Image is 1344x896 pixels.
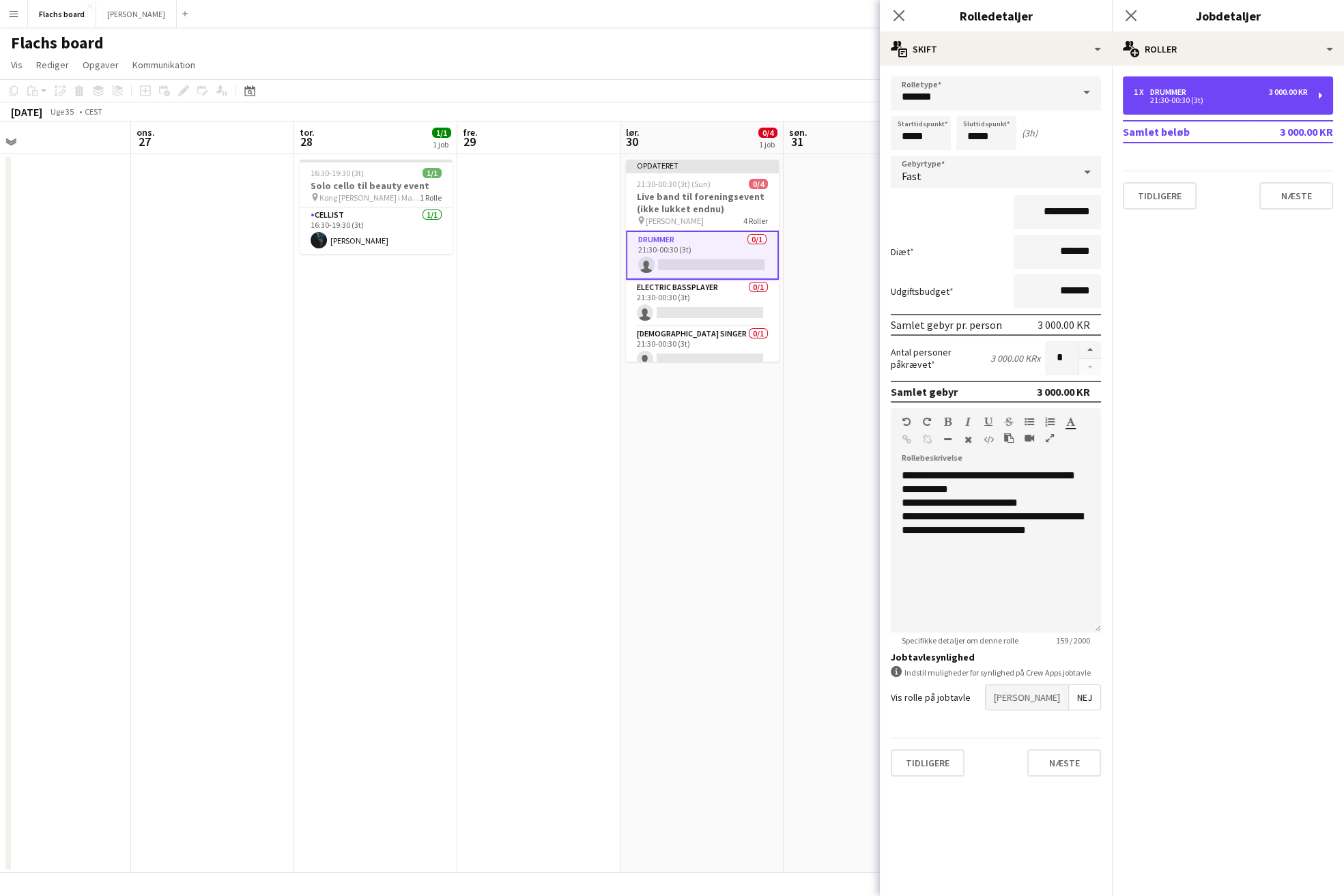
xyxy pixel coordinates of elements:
[891,246,914,258] label: Diæt
[891,285,954,298] label: Udgiftsbudget
[319,192,420,203] span: Kong [PERSON_NAME] i Magasin på Kongens Nytorv
[1123,182,1197,209] button: Tidligere
[31,56,74,74] a: Rediger
[463,126,478,139] span: fre.
[891,385,958,399] div: Samlet gebyr
[134,134,155,149] span: 27
[432,128,451,138] span: 1/1
[45,106,79,117] span: Uge 35
[127,56,201,74] a: Kommunikation
[36,59,69,71] span: Rediger
[891,635,1029,646] span: Specifikke detaljer om denne rolle
[1025,433,1034,444] button: Indsæt video
[85,106,102,117] div: CEST
[749,179,768,189] span: 0/4
[1134,87,1150,97] div: 1 x
[300,207,453,254] app-card-role: Cellist1/116:30-19:30 (3t)[PERSON_NAME]
[11,59,23,71] span: Vis
[1112,33,1344,66] div: Roller
[891,651,1101,663] h3: Jobtavlesynlighed
[986,685,1068,710] span: [PERSON_NAME]
[758,128,777,138] span: 0/4
[11,33,104,53] h1: Flachs board
[1259,182,1333,209] button: Næste
[626,160,779,362] app-job-card: Opdateret21:30-00:30 (3t) (Sun)0/4Live band til foreningsevent (ikke lukket endnu) [PERSON_NAME]4...
[1045,635,1101,646] span: 159 / 2000
[1045,433,1055,444] button: Fuld skærm
[1112,7,1344,25] h3: Jobdetaljer
[943,416,952,427] button: Fed
[891,318,1002,332] div: Samlet gebyr pr. person
[1069,685,1100,710] span: Nej
[902,169,921,183] span: Fast
[433,139,451,149] div: 1 job
[5,56,28,74] a: Vis
[461,134,478,149] span: 29
[743,216,768,226] span: 4 Roller
[1134,97,1308,104] div: 21:30-00:30 (3t)
[880,33,1112,66] div: Skift
[990,352,1040,364] div: 3 000.00 KR x
[963,434,973,445] button: Ryd formatering
[1066,416,1075,427] button: Tekstfarve
[1150,87,1192,97] div: Drummer
[83,59,119,71] span: Opgaver
[626,160,779,171] div: Opdateret
[626,231,779,280] app-card-role: Drummer0/121:30-00:30 (3t)
[943,434,952,445] button: Vandret linje
[311,168,364,178] span: 16:30-19:30 (3t)
[1038,318,1090,332] div: 3 000.00 KR
[891,666,1101,679] div: Indstil muligheder for synlighed på Crew Apps jobtavle
[984,434,993,445] button: HTML-kode
[891,691,971,704] label: Vis rolle på jobtavle
[423,168,442,178] span: 1/1
[624,134,640,149] span: 30
[1079,341,1101,359] button: Forøg
[1027,749,1101,777] button: Næste
[300,179,453,192] h3: Solo cello til beauty event
[626,280,779,326] app-card-role: Electric Bassplayer0/121:30-00:30 (3t)
[300,160,453,254] app-job-card: 16:30-19:30 (3t)1/1Solo cello til beauty event Kong [PERSON_NAME] i Magasin på Kongens Nytorv1 Ro...
[420,192,442,203] span: 1 Rolle
[1004,433,1014,444] button: Sæt ind som almindelig tekst
[789,126,807,139] span: søn.
[646,216,704,226] span: [PERSON_NAME]
[891,346,990,371] label: Antal personer påkrævet
[922,416,932,427] button: Gentag
[96,1,177,27] button: [PERSON_NAME]
[1255,121,1334,143] td: 3 000.00 KR
[1045,416,1055,427] button: Ordnet liste
[880,7,1112,25] h3: Rolledetaljer
[300,126,315,139] span: tor.
[759,139,777,149] div: 1 job
[902,416,911,427] button: Fortryd
[1269,87,1308,97] div: 3 000.00 KR
[626,126,640,139] span: lør.
[626,190,779,215] h3: Live band til foreningsevent (ikke lukket endnu)
[891,749,964,777] button: Tidligere
[787,134,807,149] span: 31
[963,416,973,427] button: Kursiv
[28,1,96,27] button: Flachs board
[1025,416,1034,427] button: Uordnet liste
[137,126,155,139] span: ons.
[1022,127,1038,139] div: (3h)
[77,56,124,74] a: Opgaver
[1037,385,1090,399] div: 3 000.00 KR
[984,416,993,427] button: Understregning
[11,105,42,119] div: [DATE]
[132,59,195,71] span: Kommunikation
[298,134,315,149] span: 28
[626,326,779,373] app-card-role: [DEMOGRAPHIC_DATA] Singer0/121:30-00:30 (3t)
[637,179,711,189] span: 21:30-00:30 (3t) (Sun)
[1004,416,1014,427] button: Gennemstreget
[1123,121,1255,143] td: Samlet beløb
